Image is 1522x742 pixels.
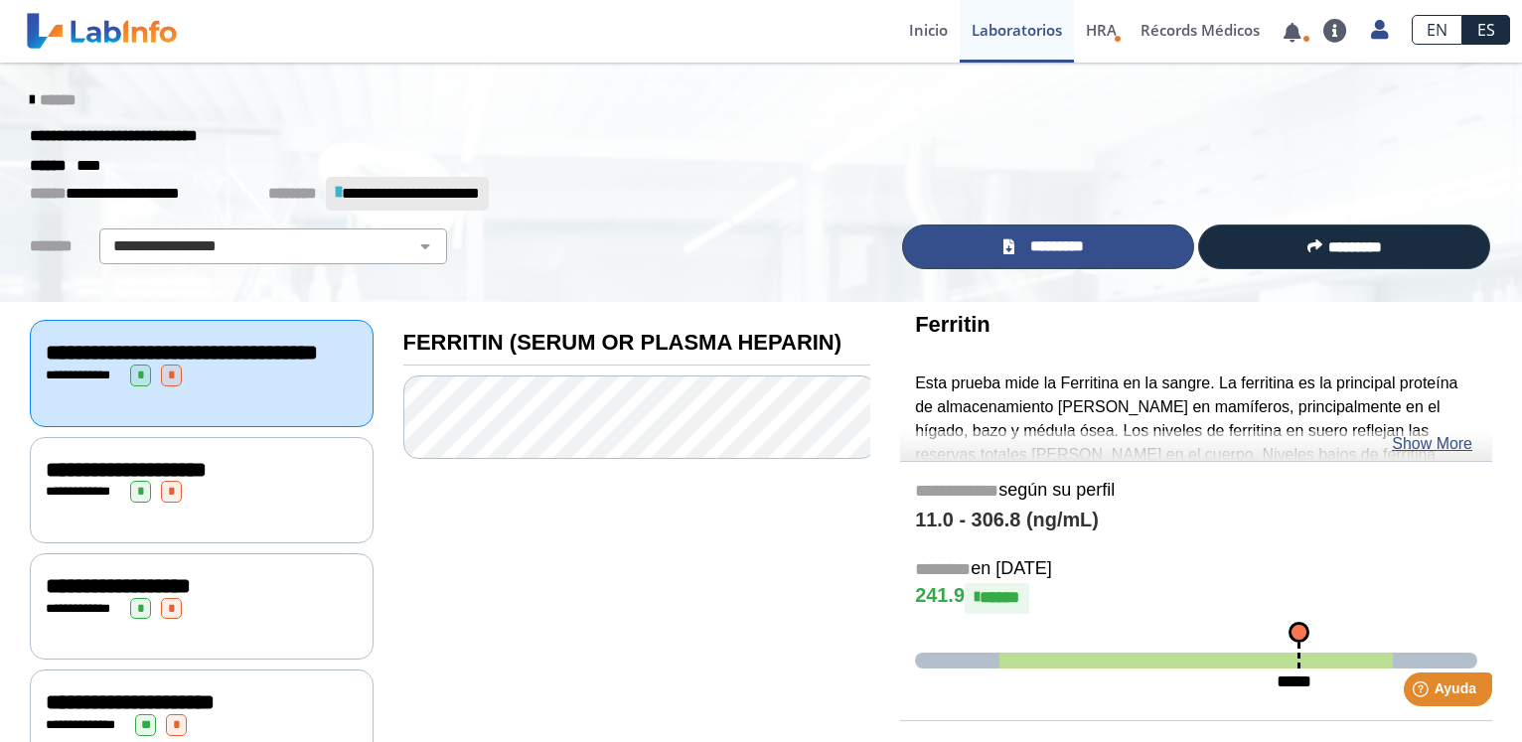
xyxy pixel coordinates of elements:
h4: 11.0 - 306.8 (ng/mL) [915,509,1477,532]
span: HRA [1086,20,1117,40]
p: Esta prueba mide la Ferritina en la sangre. La ferritina es la principal proteína de almacenamien... [915,371,1477,537]
b: FERRITIN (SERUM OR PLASMA HEPARIN) [403,330,842,355]
a: Show More [1392,432,1472,456]
h4: 241.9 [915,583,1477,613]
h5: en [DATE] [915,558,1477,581]
a: EN [1412,15,1462,45]
b: Ferritin [915,312,990,337]
h5: según su perfil [915,480,1477,503]
a: ES [1462,15,1510,45]
iframe: Help widget launcher [1345,665,1500,720]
